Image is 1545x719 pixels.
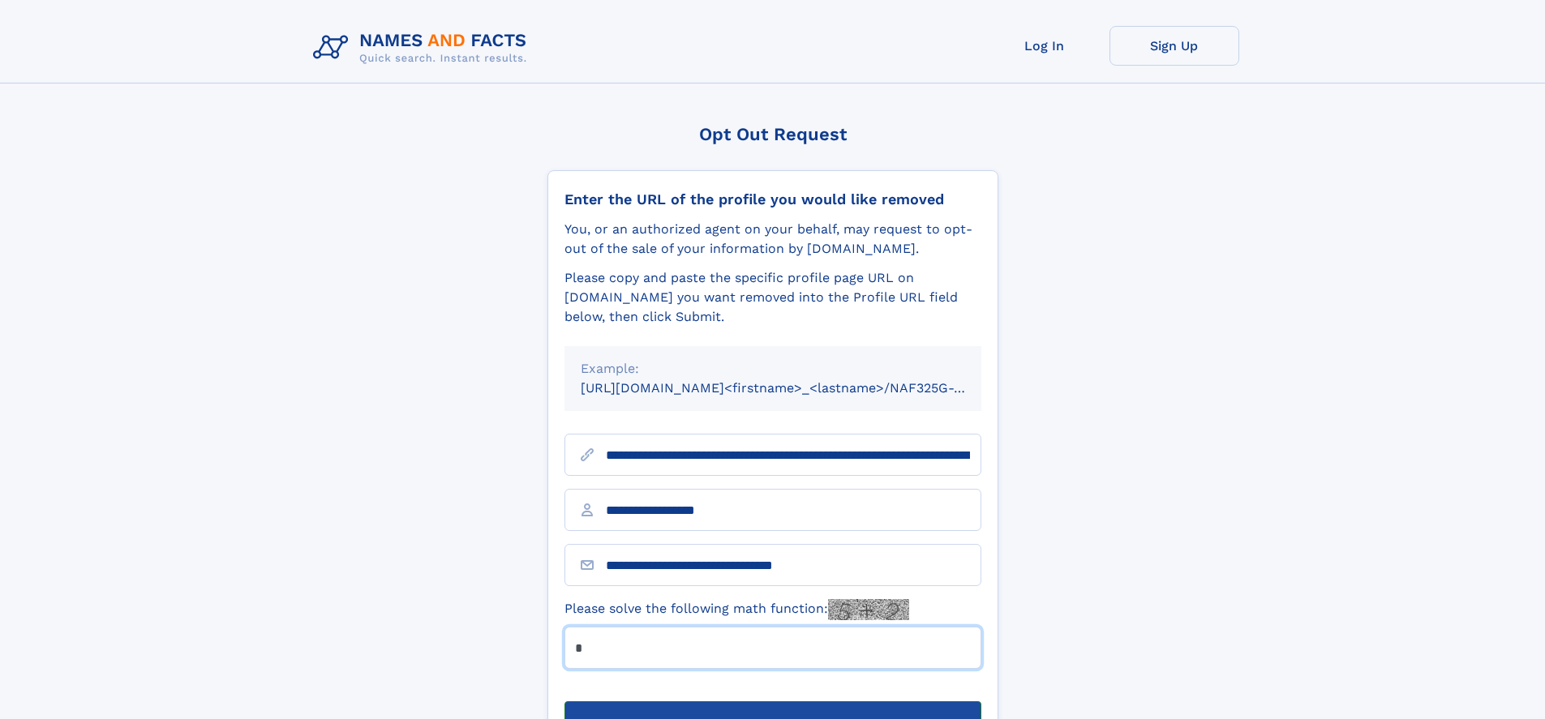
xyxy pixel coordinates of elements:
[581,380,1012,396] small: [URL][DOMAIN_NAME]<firstname>_<lastname>/NAF325G-xxxxxxxx
[980,26,1109,66] a: Log In
[564,599,909,620] label: Please solve the following math function:
[564,268,981,327] div: Please copy and paste the specific profile page URL on [DOMAIN_NAME] you want removed into the Pr...
[564,220,981,259] div: You, or an authorized agent on your behalf, may request to opt-out of the sale of your informatio...
[307,26,540,70] img: Logo Names and Facts
[547,124,998,144] div: Opt Out Request
[1109,26,1239,66] a: Sign Up
[581,359,965,379] div: Example:
[564,190,981,208] div: Enter the URL of the profile you would like removed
